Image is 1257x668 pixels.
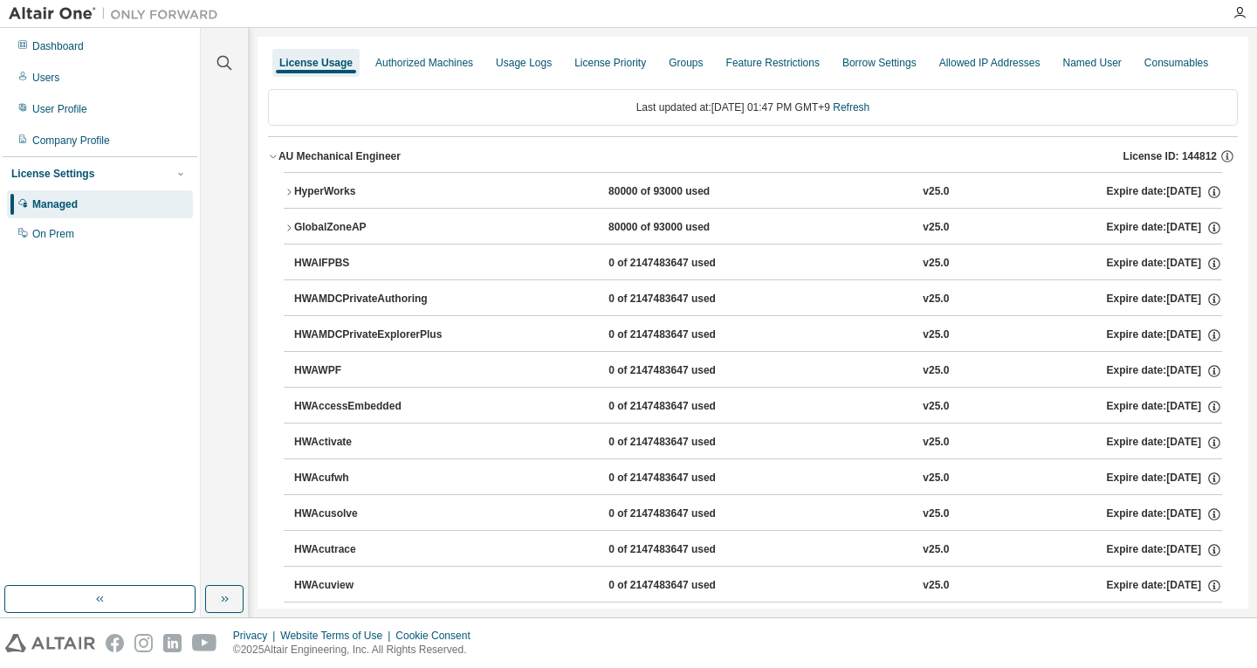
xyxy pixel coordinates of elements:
div: Named User [1062,56,1121,70]
div: Usage Logs [496,56,552,70]
button: HWAcufwh0 of 2147483647 usedv25.0Expire date:[DATE] [294,459,1222,498]
div: v25.0 [923,435,949,451]
button: HWAMDCPrivateAuthoring0 of 2147483647 usedv25.0Expire date:[DATE] [294,280,1222,319]
div: Borrow Settings [842,56,917,70]
div: HWAIFPBS [294,256,451,272]
div: HWAMDCPrivateAuthoring [294,292,451,307]
div: On Prem [32,227,74,241]
div: Expire date: [DATE] [1107,292,1222,307]
div: v25.0 [923,256,949,272]
img: Altair One [9,5,227,23]
div: Allowed IP Addresses [939,56,1041,70]
div: 0 of 2147483647 used [608,399,766,415]
div: Feature Restrictions [726,56,820,70]
img: linkedin.svg [163,634,182,652]
div: Expire date: [DATE] [1107,220,1222,236]
p: © 2025 Altair Engineering, Inc. All Rights Reserved. [233,643,481,658]
div: HWAcuview [294,578,451,594]
img: altair_logo.svg [5,634,95,652]
div: v25.0 [923,220,949,236]
div: HWAWPF [294,363,451,379]
div: HWAcusolve [294,506,451,522]
div: Expire date: [DATE] [1107,578,1222,594]
div: 0 of 2147483647 used [608,256,766,272]
div: HWAMDCPrivateExplorerPlus [294,327,451,343]
div: 0 of 2147483647 used [608,292,766,307]
button: HWAccessEmbedded0 of 2147483647 usedv25.0Expire date:[DATE] [294,388,1222,426]
button: HWAcutrace0 of 2147483647 usedv25.0Expire date:[DATE] [294,531,1222,569]
div: License Usage [279,56,353,70]
button: GlobalZoneAP80000 of 93000 usedv25.0Expire date:[DATE] [284,209,1222,247]
div: Consumables [1144,56,1208,70]
button: HWAcuview0 of 2147483647 usedv25.0Expire date:[DATE] [294,567,1222,605]
div: Groups [669,56,703,70]
button: HyperWorks80000 of 93000 usedv25.0Expire date:[DATE] [284,173,1222,211]
div: Privacy [233,629,280,643]
div: 80000 of 93000 used [608,220,766,236]
button: HWActivate0 of 2147483647 usedv25.0Expire date:[DATE] [294,424,1222,462]
div: Last updated at: [DATE] 01:47 PM GMT+9 [268,89,1238,126]
button: AU Mechanical EngineerLicense ID: 144812 [268,137,1238,176]
div: v25.0 [923,327,949,343]
div: GlobalZoneAP [294,220,451,236]
div: HWAcutrace [294,542,451,558]
div: 0 of 2147483647 used [608,327,766,343]
div: 0 of 2147483647 used [608,506,766,522]
div: Expire date: [DATE] [1107,184,1222,200]
div: License Settings [11,167,94,181]
button: HWAIFPBS0 of 2147483647 usedv25.0Expire date:[DATE] [294,244,1222,283]
div: Dashboard [32,39,84,53]
div: HyperWorks [294,184,451,200]
div: AU Mechanical Engineer [278,149,401,163]
div: HWActivate [294,435,451,451]
div: HWAcufwh [294,471,451,486]
div: Company Profile [32,134,110,148]
div: v25.0 [923,292,949,307]
div: v25.0 [923,578,949,594]
div: v25.0 [923,184,949,200]
div: Expire date: [DATE] [1107,471,1222,486]
div: 0 of 2147483647 used [608,471,766,486]
img: facebook.svg [106,634,124,652]
a: Refresh [833,101,869,114]
button: HWAWPF0 of 2147483647 usedv25.0Expire date:[DATE] [294,352,1222,390]
div: HWAccessEmbedded [294,399,451,415]
div: Expire date: [DATE] [1107,506,1222,522]
div: v25.0 [923,506,949,522]
div: Expire date: [DATE] [1107,256,1222,272]
div: User Profile [32,102,87,116]
div: Cookie Consent [395,629,480,643]
span: License ID: 144812 [1123,149,1217,163]
div: Authorized Machines [375,56,473,70]
div: v25.0 [923,363,949,379]
div: v25.0 [923,399,949,415]
div: 0 of 2147483647 used [608,578,766,594]
img: youtube.svg [192,634,217,652]
div: Managed [32,197,78,211]
div: License Priority [574,56,646,70]
div: v25.0 [923,542,949,558]
img: instagram.svg [134,634,153,652]
div: Expire date: [DATE] [1107,327,1222,343]
button: HWAcusolve0 of 2147483647 usedv25.0Expire date:[DATE] [294,495,1222,534]
div: Expire date: [DATE] [1107,399,1222,415]
div: Website Terms of Use [280,629,395,643]
div: Expire date: [DATE] [1107,435,1222,451]
div: 0 of 2147483647 used [608,435,766,451]
div: 0 of 2147483647 used [608,542,766,558]
button: HWAltairBushingModel0 of 2147483647 usedv25.0Expire date:[DATE] [294,603,1222,641]
div: Users [32,71,59,85]
div: Expire date: [DATE] [1107,363,1222,379]
div: v25.0 [923,471,949,486]
button: HWAMDCPrivateExplorerPlus0 of 2147483647 usedv25.0Expire date:[DATE] [294,316,1222,355]
div: 0 of 2147483647 used [608,363,766,379]
div: Expire date: [DATE] [1107,542,1222,558]
div: 80000 of 93000 used [608,184,766,200]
